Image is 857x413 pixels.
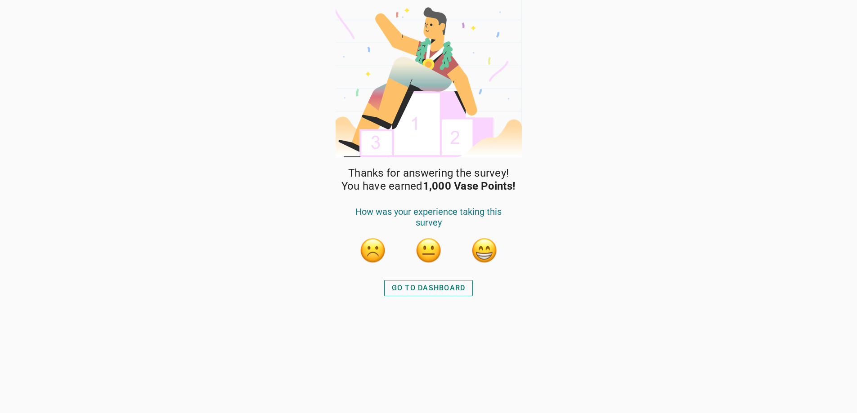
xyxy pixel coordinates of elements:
[392,283,466,293] div: GO TO DASHBOARD
[348,167,509,180] span: Thanks for answering the survey!
[423,180,516,192] strong: 1,000 Vase Points!
[345,206,512,237] div: How was your experience taking this survey
[384,280,473,296] button: GO TO DASHBOARD
[341,180,516,193] span: You have earned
